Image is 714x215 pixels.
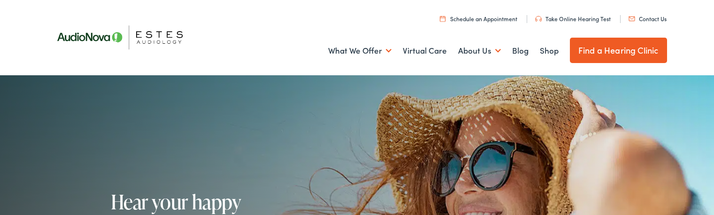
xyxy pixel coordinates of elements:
a: Blog [512,33,529,68]
h1: Hear your happy [111,191,361,213]
a: What We Offer [328,33,392,68]
a: Virtual Care [403,33,447,68]
a: Find a Hearing Clinic [570,38,667,63]
a: About Us [458,33,501,68]
a: Schedule an Appointment [440,15,517,23]
img: utility icon [629,16,635,21]
a: Take Online Hearing Test [535,15,611,23]
img: utility icon [440,16,445,22]
a: Shop [540,33,559,68]
a: Contact Us [629,15,667,23]
img: utility icon [535,16,542,22]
